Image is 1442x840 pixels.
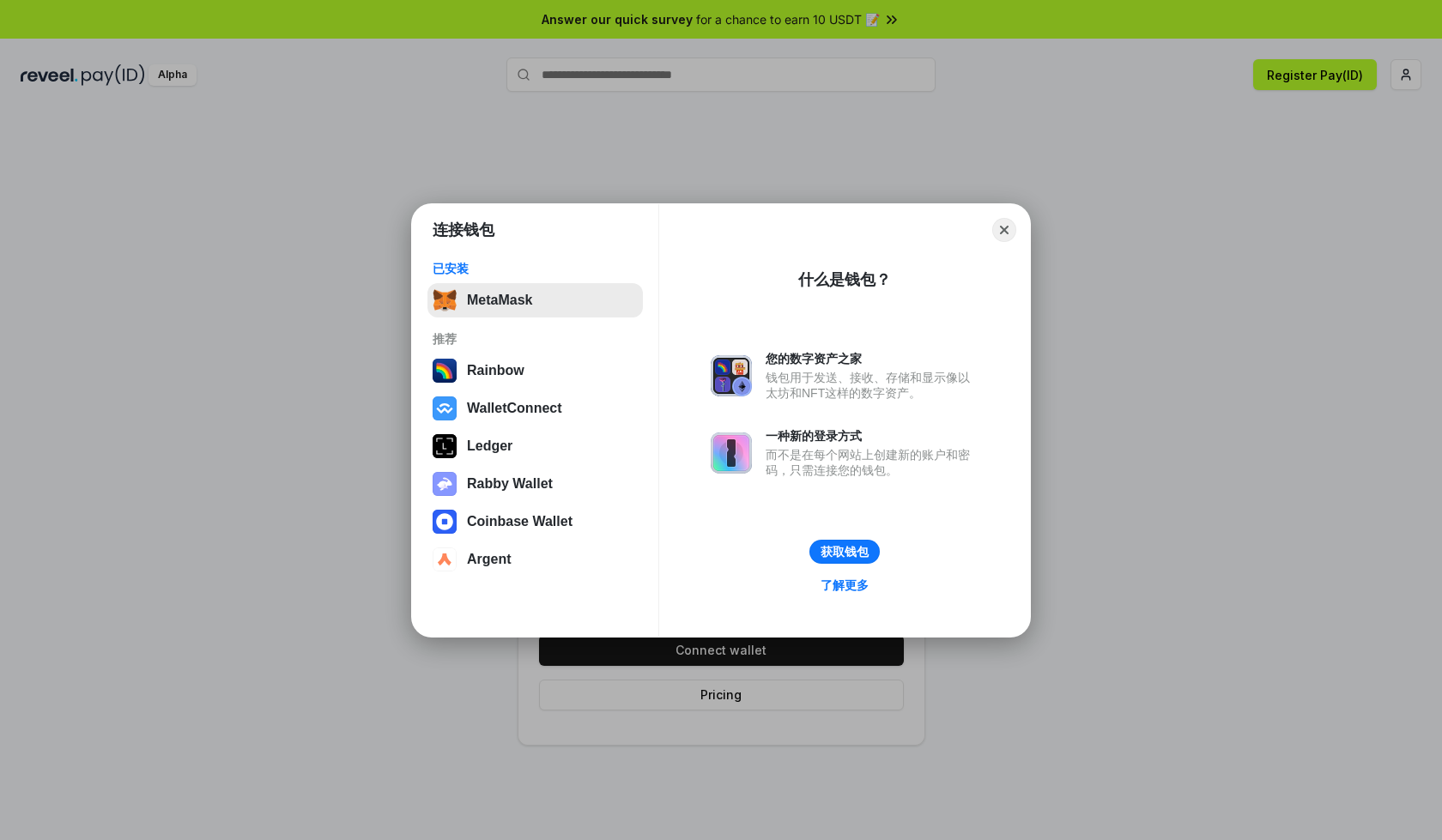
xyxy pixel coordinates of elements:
[433,220,494,240] h1: 连接钱包
[433,510,457,534] img: svg+xml,%3Csvg%20width%3D%2228%22%20height%3D%2228%22%20viewBox%3D%220%200%2028%2028%22%20fill%3D...
[821,577,869,593] div: 了解更多
[821,544,869,559] div: 获取钱包
[467,438,512,454] div: Ledger
[433,261,638,276] div: 已安装
[467,293,532,308] div: MetaMask
[427,542,643,577] button: Argent
[433,359,457,383] img: svg+xml,%3Csvg%20width%3D%22120%22%20height%3D%22120%22%20viewBox%3D%220%200%20120%20120%22%20fil...
[433,331,638,347] div: 推荐
[766,428,978,444] div: 一种新的登录方式
[467,476,553,492] div: Rabby Wallet
[992,218,1016,242] button: Close
[427,391,643,426] button: WalletConnect
[427,354,643,388] button: Rainbow
[711,432,752,474] img: svg+xml,%3Csvg%20xmlns%3D%22http%3A%2F%2Fwww.w3.org%2F2000%2Fsvg%22%20fill%3D%22none%22%20viewBox...
[427,467,643,501] button: Rabby Wallet
[433,547,457,571] img: svg+xml,%3Csvg%20width%3D%2228%22%20height%3D%2228%22%20viewBox%3D%220%200%2028%2028%22%20fill%3D...
[467,363,524,378] div: Rainbow
[809,540,880,564] button: 获取钱包
[711,355,752,396] img: svg+xml,%3Csvg%20xmlns%3D%22http%3A%2F%2Fwww.w3.org%2F2000%2Fsvg%22%20fill%3D%22none%22%20viewBox...
[798,269,891,290] div: 什么是钱包？
[766,351,978,366] div: 您的数字资产之家
[467,552,512,567] div: Argent
[433,288,457,312] img: svg+xml,%3Csvg%20fill%3D%22none%22%20height%3D%2233%22%20viewBox%3D%220%200%2035%2033%22%20width%...
[427,505,643,539] button: Coinbase Wallet
[433,396,457,420] img: svg+xml,%3Csvg%20width%3D%2228%22%20height%3D%2228%22%20viewBox%3D%220%200%2028%2028%22%20fill%3D...
[427,283,643,317] button: MetaMask
[467,514,573,529] div: Coinbase Wallet
[433,434,457,458] img: svg+xml,%3Csvg%20xmlns%3D%22http%3A%2F%2Fwww.w3.org%2F2000%2Fsvg%22%20width%3D%2228%22%20height%3...
[467,401,562,416] div: WalletConnect
[766,370,978,401] div: 钱包用于发送、接收、存储和显示像以太坊和NFT这样的数字资产。
[433,472,457,496] img: svg+xml,%3Csvg%20xmlns%3D%22http%3A%2F%2Fwww.w3.org%2F2000%2Fsvg%22%20fill%3D%22none%22%20viewBox...
[427,429,643,463] button: Ledger
[810,574,879,596] a: 了解更多
[766,447,978,478] div: 而不是在每个网站上创建新的账户和密码，只需连接您的钱包。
